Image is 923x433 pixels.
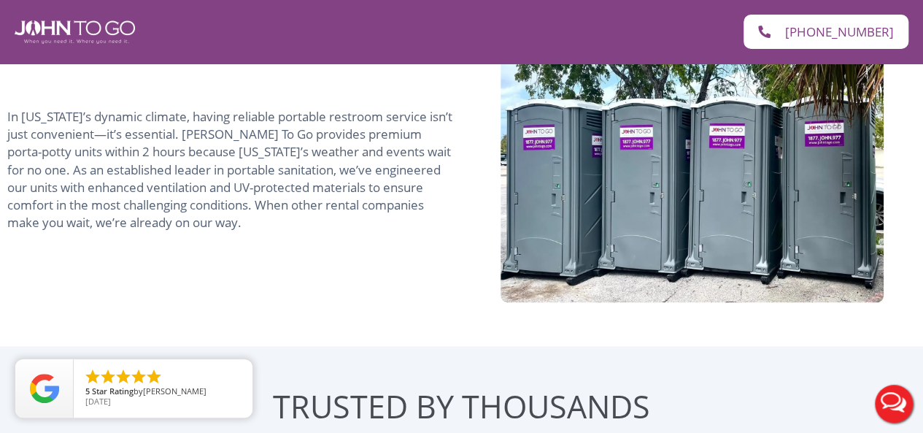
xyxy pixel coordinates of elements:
li:  [84,368,101,386]
h2: TRUSTED BY THOUSANDS [7,390,916,421]
span: by [85,387,241,397]
span: Star Rating [92,386,134,396]
img: row of porta john rentals in Florida [501,45,884,302]
li:  [115,368,132,386]
span: [PHONE_NUMBER] [785,26,894,38]
img: John To Go [15,20,135,44]
img: Review Rating [30,374,59,403]
li:  [145,368,163,386]
span: [DATE] [85,396,111,407]
a: [PHONE_NUMBER] [744,15,908,49]
li:  [99,368,117,386]
span: 5 [85,386,90,396]
span: In [US_STATE]’s dynamic climate, having reliable portable restroom service isn’t just convenient—... [7,108,452,231]
button: Live Chat [865,375,923,433]
span: [PERSON_NAME] [143,386,206,396]
li:  [130,368,147,386]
